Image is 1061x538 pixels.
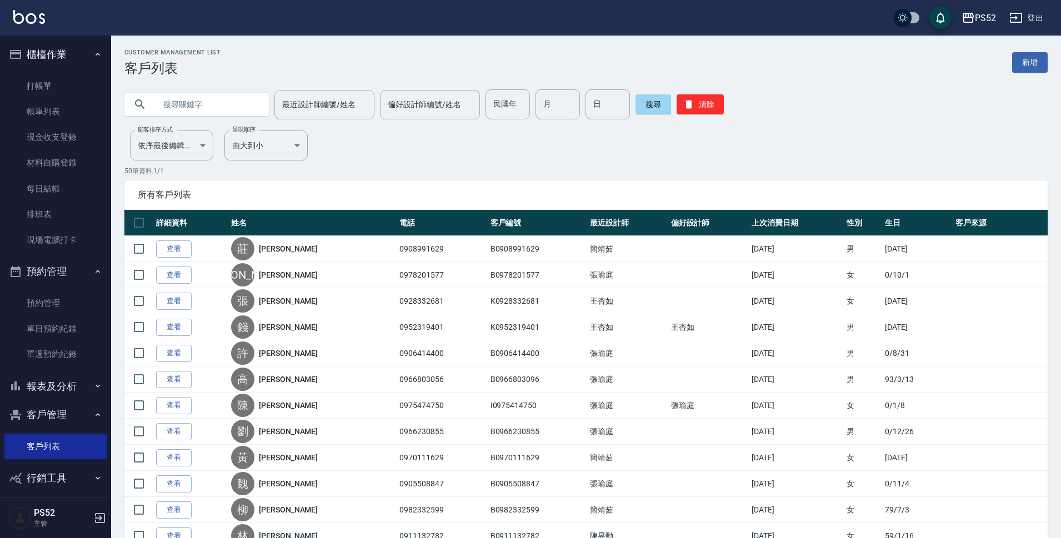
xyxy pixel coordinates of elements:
[488,393,588,419] td: I0975414750
[882,497,953,523] td: 79/7/3
[488,340,588,366] td: B0906414400
[587,445,668,471] td: 簡靖茹
[587,419,668,445] td: 張瑜庭
[259,269,318,280] a: [PERSON_NAME]
[397,262,487,288] td: 0978201577
[4,434,107,459] a: 客戶列表
[228,210,397,236] th: 姓名
[156,371,192,388] a: 查看
[668,314,749,340] td: 王杏如
[844,262,882,288] td: 女
[882,445,953,471] td: [DATE]
[1005,8,1048,28] button: 登出
[231,315,254,339] div: 錢
[844,497,882,523] td: 女
[156,89,260,119] input: 搜尋關鍵字
[488,314,588,340] td: K0952319401
[397,393,487,419] td: 0975474750
[4,176,107,202] a: 每日結帳
[397,471,487,497] td: 0905508847
[224,130,308,160] div: 由大到小
[587,393,668,419] td: 張瑜庭
[587,210,668,236] th: 最近設計師
[488,419,588,445] td: B0966230855
[397,366,487,393] td: 0966803056
[488,236,588,262] td: B0908991629
[488,262,588,288] td: B0978201577
[231,341,254,365] div: 許
[587,288,668,314] td: 王杏如
[488,288,588,314] td: K0928332681
[4,372,107,401] button: 報表及分析
[882,471,953,497] td: 0/11/4
[1012,52,1048,73] a: 新增
[488,366,588,393] td: B0966803096
[882,393,953,419] td: 0/1/8
[231,289,254,313] div: 張
[34,507,91,519] h5: PS52
[4,150,107,175] a: 材料自購登錄
[4,124,107,150] a: 現金收支登錄
[259,504,318,515] a: [PERSON_NAME]
[259,295,318,306] a: [PERSON_NAME]
[138,189,1034,200] span: 所有客戶列表
[749,497,844,523] td: [DATE]
[4,202,107,227] a: 排班表
[749,419,844,445] td: [DATE]
[231,498,254,521] div: 柳
[635,94,671,114] button: 搜尋
[4,73,107,99] a: 打帳單
[397,236,487,262] td: 0908991629
[844,393,882,419] td: 女
[882,314,953,340] td: [DATE]
[397,314,487,340] td: 0952319401
[397,340,487,366] td: 0906414400
[882,210,953,236] th: 生日
[749,262,844,288] td: [DATE]
[259,426,318,437] a: [PERSON_NAME]
[124,49,221,56] h2: Customer Management List
[259,243,318,254] a: [PERSON_NAME]
[668,393,749,419] td: 張瑜庭
[844,288,882,314] td: 女
[929,7,952,29] button: save
[124,61,221,76] h3: 客戶列表
[488,471,588,497] td: B0905508847
[156,397,192,414] a: 查看
[231,237,254,260] div: 莊
[156,475,192,492] a: 查看
[587,262,668,288] td: 張瑜庭
[156,423,192,440] a: 查看
[587,314,668,340] td: 王杏如
[259,478,318,489] a: [PERSON_NAME]
[4,316,107,341] a: 單日預約紀錄
[4,341,107,367] a: 單週預約紀錄
[156,267,192,284] a: 查看
[488,210,588,236] th: 客戶編號
[844,445,882,471] td: 女
[34,519,91,529] p: 主管
[397,288,487,314] td: 0928332681
[156,240,192,258] a: 查看
[259,400,318,411] a: [PERSON_NAME]
[844,471,882,497] td: 女
[4,227,107,253] a: 現場電腦打卡
[4,99,107,124] a: 帳單列表
[749,288,844,314] td: [DATE]
[749,236,844,262] td: [DATE]
[231,368,254,391] div: 高
[882,366,953,393] td: 93/3/13
[844,419,882,445] td: 男
[957,7,1000,29] button: PS52
[231,446,254,469] div: 黃
[231,394,254,417] div: 陳
[844,366,882,393] td: 男
[259,321,318,333] a: [PERSON_NAME]
[397,210,487,236] th: 電話
[953,210,1048,236] th: 客戶來源
[488,497,588,523] td: B0982332599
[156,319,192,336] a: 查看
[749,393,844,419] td: [DATE]
[156,449,192,466] a: 查看
[749,471,844,497] td: [DATE]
